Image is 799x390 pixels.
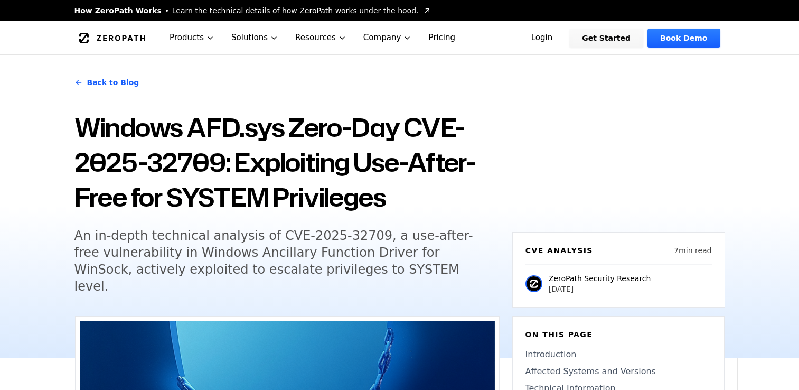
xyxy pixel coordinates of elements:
[519,29,566,48] a: Login
[549,273,651,284] p: ZeroPath Security Research
[525,365,711,378] a: Affected Systems and Versions
[74,68,139,97] a: Back to Blog
[355,21,420,54] button: Company
[420,21,464,54] a: Pricing
[74,5,431,16] a: How ZeroPath WorksLearn the technical details of how ZeroPath works under the hood.
[161,21,223,54] button: Products
[525,329,711,340] h6: On this page
[62,21,738,54] nav: Global
[74,5,162,16] span: How ZeroPath Works
[569,29,643,48] a: Get Started
[287,21,355,54] button: Resources
[74,227,480,295] h5: An in-depth technical analysis of CVE-2025-32709, a use-after-free vulnerability in Windows Ancil...
[172,5,419,16] span: Learn the technical details of how ZeroPath works under the hood.
[674,245,711,256] p: 7 min read
[525,275,542,292] img: ZeroPath Security Research
[74,110,500,215] h1: Windows AFD.sys Zero-Day CVE-2025-32709: Exploiting Use-After-Free for SYSTEM Privileges
[223,21,287,54] button: Solutions
[525,245,593,256] h6: CVE Analysis
[647,29,720,48] a: Book Demo
[525,348,711,361] a: Introduction
[549,284,651,294] p: [DATE]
